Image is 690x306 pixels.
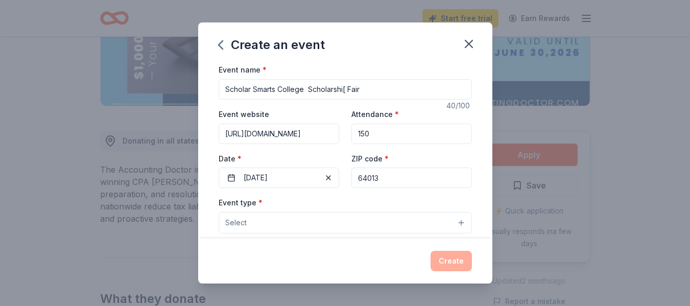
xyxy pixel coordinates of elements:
button: Select [219,212,472,233]
label: Event type [219,198,263,208]
button: [DATE] [219,168,339,188]
input: Spring Fundraiser [219,79,472,100]
label: Attendance [351,109,399,120]
label: Event website [219,109,269,120]
label: ZIP code [351,154,389,164]
input: https://www... [219,124,339,144]
div: 40 /100 [446,100,472,112]
label: Date [219,154,339,164]
div: Create an event [219,37,325,53]
label: Event name [219,65,267,75]
input: 20 [351,124,472,144]
span: Select [225,217,247,229]
input: 12345 (U.S. only) [351,168,472,188]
